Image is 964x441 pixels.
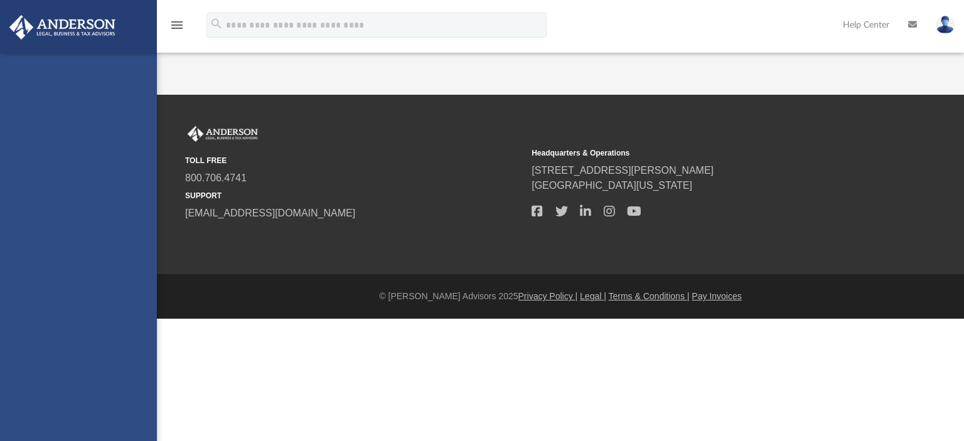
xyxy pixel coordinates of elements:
a: Terms & Conditions | [609,291,690,301]
a: [GEOGRAPHIC_DATA][US_STATE] [532,180,692,191]
a: menu [169,24,185,33]
a: Pay Invoices [692,291,741,301]
a: Privacy Policy | [518,291,578,301]
i: menu [169,18,185,33]
small: Headquarters & Operations [532,147,869,159]
img: User Pic [936,16,955,34]
a: Legal | [580,291,606,301]
a: [EMAIL_ADDRESS][DOMAIN_NAME] [185,208,355,218]
a: [STREET_ADDRESS][PERSON_NAME] [532,165,714,176]
small: SUPPORT [185,190,523,201]
i: search [210,17,223,31]
small: TOLL FREE [185,155,523,166]
img: Anderson Advisors Platinum Portal [6,15,119,40]
img: Anderson Advisors Platinum Portal [185,126,260,142]
a: 800.706.4741 [185,173,247,183]
div: © [PERSON_NAME] Advisors 2025 [157,290,964,303]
